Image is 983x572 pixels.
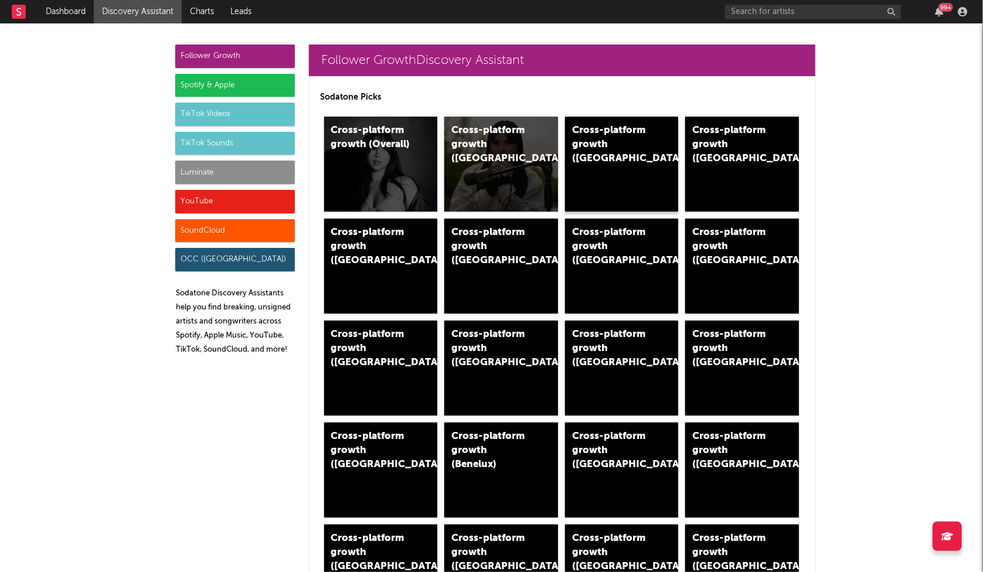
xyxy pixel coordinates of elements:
[565,117,679,212] a: Cross-platform growth ([GEOGRAPHIC_DATA])
[331,430,411,472] div: Cross-platform growth ([GEOGRAPHIC_DATA])
[331,124,411,152] div: Cross-platform growth (Overall)
[175,248,295,271] div: OCC ([GEOGRAPHIC_DATA])
[451,430,531,472] div: Cross-platform growth (Benelux)
[176,287,295,357] p: Sodatone Discovery Assistants help you find breaking, unsigned artists and songwriters across Spo...
[321,90,804,104] p: Sodatone Picks
[444,117,558,212] a: Cross-platform growth ([GEOGRAPHIC_DATA])
[175,161,295,184] div: Luminate
[175,190,295,213] div: YouTube
[175,103,295,126] div: TikTok Videos
[572,430,652,472] div: Cross-platform growth ([GEOGRAPHIC_DATA])
[444,423,558,517] a: Cross-platform growth (Benelux)
[444,321,558,416] a: Cross-platform growth ([GEOGRAPHIC_DATA])
[324,321,438,416] a: Cross-platform growth ([GEOGRAPHIC_DATA])
[685,117,799,212] a: Cross-platform growth ([GEOGRAPHIC_DATA])
[692,226,772,268] div: Cross-platform growth ([GEOGRAPHIC_DATA])
[692,328,772,370] div: Cross-platform growth ([GEOGRAPHIC_DATA])
[175,219,295,243] div: SoundCloud
[175,74,295,97] div: Spotify & Apple
[692,124,772,166] div: Cross-platform growth ([GEOGRAPHIC_DATA])
[685,219,799,314] a: Cross-platform growth ([GEOGRAPHIC_DATA])
[685,423,799,517] a: Cross-platform growth ([GEOGRAPHIC_DATA])
[565,219,679,314] a: Cross-platform growth ([GEOGRAPHIC_DATA]/GSA)
[565,423,679,517] a: Cross-platform growth ([GEOGRAPHIC_DATA])
[331,226,411,268] div: Cross-platform growth ([GEOGRAPHIC_DATA])
[331,328,411,370] div: Cross-platform growth ([GEOGRAPHIC_DATA])
[572,124,652,166] div: Cross-platform growth ([GEOGRAPHIC_DATA])
[324,219,438,314] a: Cross-platform growth ([GEOGRAPHIC_DATA])
[572,226,652,268] div: Cross-platform growth ([GEOGRAPHIC_DATA]/GSA)
[324,117,438,212] a: Cross-platform growth (Overall)
[175,45,295,68] div: Follower Growth
[938,3,953,12] div: 99 +
[685,321,799,416] a: Cross-platform growth ([GEOGRAPHIC_DATA])
[309,45,815,76] a: Follower GrowthDiscovery Assistant
[324,423,438,517] a: Cross-platform growth ([GEOGRAPHIC_DATA])
[451,124,531,166] div: Cross-platform growth ([GEOGRAPHIC_DATA])
[565,321,679,416] a: Cross-platform growth ([GEOGRAPHIC_DATA])
[692,430,772,472] div: Cross-platform growth ([GEOGRAPHIC_DATA])
[572,328,652,370] div: Cross-platform growth ([GEOGRAPHIC_DATA])
[451,328,531,370] div: Cross-platform growth ([GEOGRAPHIC_DATA])
[451,226,531,268] div: Cross-platform growth ([GEOGRAPHIC_DATA])
[725,5,901,19] input: Search for artists
[175,132,295,155] div: TikTok Sounds
[935,7,943,16] button: 99+
[444,219,558,314] a: Cross-platform growth ([GEOGRAPHIC_DATA])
